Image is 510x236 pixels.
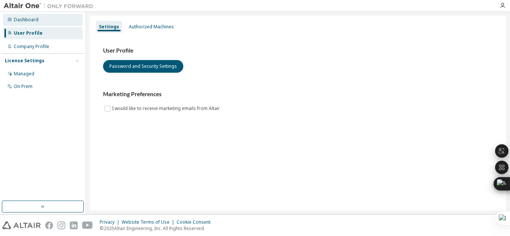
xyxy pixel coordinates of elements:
[5,58,44,64] div: License Settings
[103,47,493,54] h3: User Profile
[103,60,183,73] button: Password and Security Settings
[14,30,43,36] div: User Profile
[122,219,177,225] div: Website Terms of Use
[82,221,93,229] img: youtube.svg
[2,221,41,229] img: altair_logo.svg
[177,219,215,225] div: Cookie Consent
[100,219,122,225] div: Privacy
[14,84,32,89] div: On Prem
[100,225,215,232] p: © 2025 Altair Engineering, Inc. All Rights Reserved.
[103,91,493,98] h3: Marketing Preferences
[99,24,119,30] div: Settings
[14,17,38,23] div: Dashboard
[57,221,65,229] img: instagram.svg
[129,24,174,30] div: Authorized Machines
[112,104,221,113] label: I would like to receive marketing emails from Altair
[14,71,34,77] div: Managed
[4,2,97,10] img: Altair One
[45,221,53,229] img: facebook.svg
[14,44,49,50] div: Company Profile
[70,221,78,229] img: linkedin.svg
